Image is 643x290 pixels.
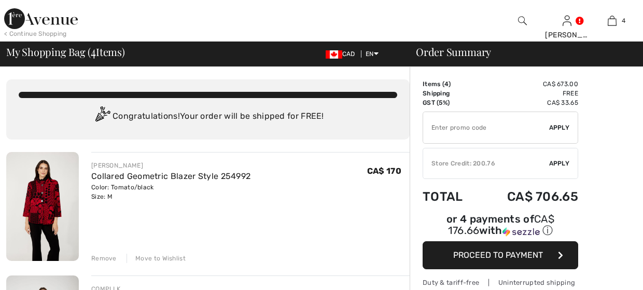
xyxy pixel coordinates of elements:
[423,89,479,98] td: Shipping
[590,15,634,27] a: 4
[19,106,397,127] div: Congratulations! Your order will be shipped for FREE!
[563,15,571,27] img: My Info
[91,171,250,181] a: Collared Geometric Blazer Style 254992
[608,15,617,27] img: My Bag
[367,166,401,176] span: CA$ 170
[545,30,589,40] div: [PERSON_NAME]
[453,250,543,260] span: Proceed to Payment
[403,47,637,57] div: Order Summary
[479,179,578,214] td: CA$ 706.65
[326,50,359,58] span: CAD
[366,50,379,58] span: EN
[423,278,578,287] div: Duty & tariff-free | Uninterrupted shipping
[4,8,78,29] img: 1ère Avenue
[423,241,578,269] button: Proceed to Payment
[502,227,540,237] img: Sezzle
[91,44,96,58] span: 4
[91,183,250,201] div: Color: Tomato/black Size: M
[6,152,79,261] img: Collared Geometric Blazer Style 254992
[91,254,117,263] div: Remove
[326,50,342,59] img: Canadian Dollar
[423,79,479,89] td: Items ( )
[423,179,479,214] td: Total
[423,214,578,241] div: or 4 payments ofCA$ 176.66withSezzle Click to learn more about Sezzle
[622,16,625,25] span: 4
[423,214,578,238] div: or 4 payments of with
[549,159,570,168] span: Apply
[423,98,479,107] td: GST (5%)
[423,159,549,168] div: Store Credit: 200.76
[479,98,578,107] td: CA$ 33.65
[549,123,570,132] span: Apply
[563,16,571,25] a: Sign In
[479,79,578,89] td: CA$ 673.00
[4,29,67,38] div: < Continue Shopping
[448,213,554,237] span: CA$ 176.66
[518,15,527,27] img: search the website
[92,106,113,127] img: Congratulation2.svg
[91,161,250,170] div: [PERSON_NAME]
[127,254,186,263] div: Move to Wishlist
[479,89,578,98] td: Free
[423,112,549,143] input: Promo code
[6,47,125,57] span: My Shopping Bag ( Items)
[444,80,449,88] span: 4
